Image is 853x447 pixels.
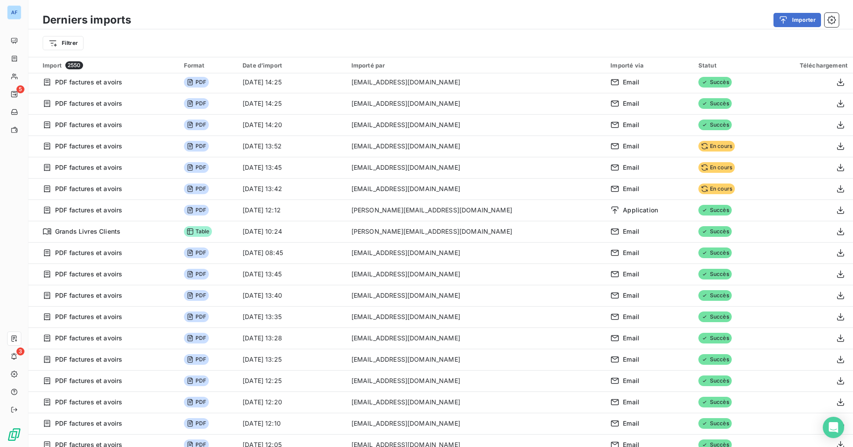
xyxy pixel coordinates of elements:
[698,120,732,130] span: Succès
[16,85,24,93] span: 5
[55,334,122,343] span: PDF factures et avoirs
[698,184,735,194] span: En cours
[7,5,21,20] div: AF
[623,99,639,108] span: Email
[184,333,209,343] span: PDF
[698,418,732,429] span: Succès
[184,418,209,429] span: PDF
[184,269,209,279] span: PDF
[184,311,209,322] span: PDF
[237,349,346,370] td: [DATE] 13:25
[55,398,122,407] span: PDF factures et avoirs
[55,419,122,428] span: PDF factures et avoirs
[43,12,131,28] h3: Derniers imports
[623,206,658,215] span: Application
[43,61,173,69] div: Import
[623,419,639,428] span: Email
[623,248,639,257] span: Email
[623,291,639,300] span: Email
[698,375,732,386] span: Succès
[55,99,122,108] span: PDF factures et avoirs
[184,62,232,69] div: Format
[623,142,639,151] span: Email
[623,334,639,343] span: Email
[43,36,84,50] button: Filtrer
[698,290,732,301] span: Succès
[55,227,120,236] span: Grands Livres Clients
[184,354,209,365] span: PDF
[346,157,606,178] td: [EMAIL_ADDRESS][DOMAIN_NAME]
[237,221,346,242] td: [DATE] 10:24
[346,242,606,263] td: [EMAIL_ADDRESS][DOMAIN_NAME]
[184,77,209,88] span: PDF
[351,62,600,69] div: Importé par
[184,247,209,258] span: PDF
[237,327,346,349] td: [DATE] 13:28
[184,184,209,194] span: PDF
[243,62,341,69] div: Date d’import
[346,221,606,242] td: [PERSON_NAME][EMAIL_ADDRESS][DOMAIN_NAME]
[823,417,844,438] div: Open Intercom Messenger
[346,285,606,306] td: [EMAIL_ADDRESS][DOMAIN_NAME]
[237,370,346,391] td: [DATE] 12:25
[623,163,639,172] span: Email
[55,312,122,321] span: PDF factures et avoirs
[346,114,606,136] td: [EMAIL_ADDRESS][DOMAIN_NAME]
[773,13,821,27] button: Importer
[237,157,346,178] td: [DATE] 13:45
[346,263,606,285] td: [EMAIL_ADDRESS][DOMAIN_NAME]
[698,247,732,258] span: Succès
[184,226,212,237] span: Table
[237,200,346,221] td: [DATE] 12:12
[184,162,209,173] span: PDF
[55,163,122,172] span: PDF factures et avoirs
[698,397,732,407] span: Succès
[237,285,346,306] td: [DATE] 13:40
[184,141,209,152] span: PDF
[623,355,639,364] span: Email
[237,93,346,114] td: [DATE] 14:25
[346,391,606,413] td: [EMAIL_ADDRESS][DOMAIN_NAME]
[623,184,639,193] span: Email
[184,290,209,301] span: PDF
[55,291,122,300] span: PDF factures et avoirs
[623,78,639,87] span: Email
[346,178,606,200] td: [EMAIL_ADDRESS][DOMAIN_NAME]
[237,114,346,136] td: [DATE] 14:20
[55,142,122,151] span: PDF factures et avoirs
[698,162,735,173] span: En cours
[769,62,848,69] div: Téléchargement
[346,200,606,221] td: [PERSON_NAME][EMAIL_ADDRESS][DOMAIN_NAME]
[346,413,606,434] td: [EMAIL_ADDRESS][DOMAIN_NAME]
[237,413,346,434] td: [DATE] 12:10
[346,349,606,370] td: [EMAIL_ADDRESS][DOMAIN_NAME]
[698,269,732,279] span: Succès
[698,141,735,152] span: En cours
[55,270,122,279] span: PDF factures et avoirs
[346,370,606,391] td: [EMAIL_ADDRESS][DOMAIN_NAME]
[623,270,639,279] span: Email
[184,120,209,130] span: PDF
[55,78,122,87] span: PDF factures et avoirs
[237,242,346,263] td: [DATE] 08:45
[698,98,732,109] span: Succès
[7,427,21,442] img: Logo LeanPay
[623,227,639,236] span: Email
[184,205,209,216] span: PDF
[698,205,732,216] span: Succès
[698,226,732,237] span: Succès
[237,306,346,327] td: [DATE] 13:35
[16,347,24,355] span: 3
[55,120,122,129] span: PDF factures et avoirs
[623,120,639,129] span: Email
[346,306,606,327] td: [EMAIL_ADDRESS][DOMAIN_NAME]
[698,311,732,322] span: Succès
[55,248,122,257] span: PDF factures et avoirs
[698,333,732,343] span: Succès
[346,72,606,93] td: [EMAIL_ADDRESS][DOMAIN_NAME]
[623,312,639,321] span: Email
[184,375,209,386] span: PDF
[610,62,687,69] div: Importé via
[184,397,209,407] span: PDF
[237,72,346,93] td: [DATE] 14:25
